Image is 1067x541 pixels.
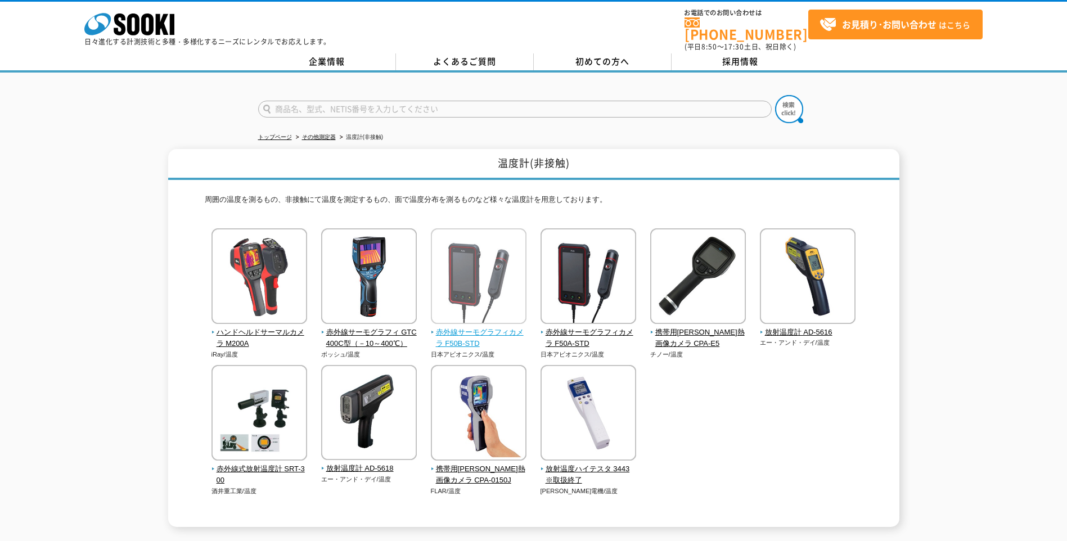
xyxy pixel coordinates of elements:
a: お見積り･お問い合わせはこちら [808,10,983,39]
span: 携帯用[PERSON_NAME]熱画像カメラ CPA-0150J [431,463,527,487]
span: ハンドヘルドサーマルカメラ M200A [211,327,308,350]
p: 日本アビオニクス/温度 [431,350,527,359]
img: 携帯用小形熱画像カメラ CPA-E5 [650,228,746,327]
a: 赤外線式放射温度計 SRT-300 [211,453,308,486]
img: 携帯用小形熱画像カメラ CPA-0150J [431,365,526,463]
img: 赤外線サーモグラフィ GTC400C型（－10～400℃） [321,228,417,327]
p: エー・アンド・デイ/温度 [321,475,417,484]
a: ハンドヘルドサーマルカメラ M200A [211,316,308,350]
li: 温度計(非接触) [337,132,384,143]
a: トップページ [258,134,292,140]
span: (平日 ～ 土日、祝日除く) [685,42,796,52]
p: ボッシュ/温度 [321,350,417,359]
span: 赤外線式放射温度計 SRT-300 [211,463,308,487]
span: お電話でのお問い合わせは [685,10,808,16]
a: 赤外線サーモグラフィ GTC400C型（－10～400℃） [321,316,417,350]
p: iRay/温度 [211,350,308,359]
a: 企業情報 [258,53,396,70]
a: 採用情報 [672,53,809,70]
span: 放射温度計 AD-5616 [760,327,856,339]
p: 日々進化する計測技術と多種・多様化するニーズにレンタルでお応えします。 [84,38,331,45]
a: 赤外線サーモグラフィカメラ F50A-STD [541,316,637,350]
a: その他測定器 [302,134,336,140]
a: 放射温度計 AD-5616 [760,316,856,339]
span: 初めての方へ [575,55,629,67]
span: 放射温度ハイテスタ 3443※取扱終了 [541,463,637,487]
a: [PHONE_NUMBER] [685,17,808,40]
img: btn_search.png [775,95,803,123]
img: 放射温度計 AD-5616 [760,228,856,327]
p: 酒井重工業/温度 [211,486,308,496]
img: 赤外線サーモグラフィカメラ F50A-STD [541,228,636,327]
p: FLAR/温度 [431,486,527,496]
span: 17:30 [724,42,744,52]
img: 放射温度計 AD-5618 [321,365,417,463]
h1: 温度計(非接触) [168,149,899,180]
a: 携帯用[PERSON_NAME]熱画像カメラ CPA-E5 [650,316,746,350]
img: 赤外線サーモグラフィカメラ F50B-STD [431,228,526,327]
span: はこちら [820,16,970,33]
a: 放射温度計 AD-5618 [321,452,417,475]
p: [PERSON_NAME]電機/温度 [541,486,637,496]
a: 放射温度ハイテスタ 3443※取扱終了 [541,453,637,486]
span: 赤外線サーモグラフィ GTC400C型（－10～400℃） [321,327,417,350]
input: 商品名、型式、NETIS番号を入力してください [258,101,772,118]
img: 放射温度ハイテスタ 3443※取扱終了 [541,365,636,463]
img: ハンドヘルドサーマルカメラ M200A [211,228,307,327]
span: 赤外線サーモグラフィカメラ F50B-STD [431,327,527,350]
strong: お見積り･お問い合わせ [842,17,937,31]
p: 周囲の温度を測るもの、非接触にて温度を測定するもの、面で温度分布を測るものなど様々な温度計を用意しております。 [205,194,863,211]
img: 赤外線式放射温度計 SRT-300 [211,365,307,463]
a: 初めての方へ [534,53,672,70]
p: エー・アンド・デイ/温度 [760,338,856,348]
p: チノー/温度 [650,350,746,359]
span: 放射温度計 AD-5618 [321,463,417,475]
a: 赤外線サーモグラフィカメラ F50B-STD [431,316,527,350]
p: 日本アビオニクス/温度 [541,350,637,359]
a: 携帯用[PERSON_NAME]熱画像カメラ CPA-0150J [431,453,527,486]
span: 8:50 [701,42,717,52]
span: 携帯用[PERSON_NAME]熱画像カメラ CPA-E5 [650,327,746,350]
a: よくあるご質問 [396,53,534,70]
span: 赤外線サーモグラフィカメラ F50A-STD [541,327,637,350]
